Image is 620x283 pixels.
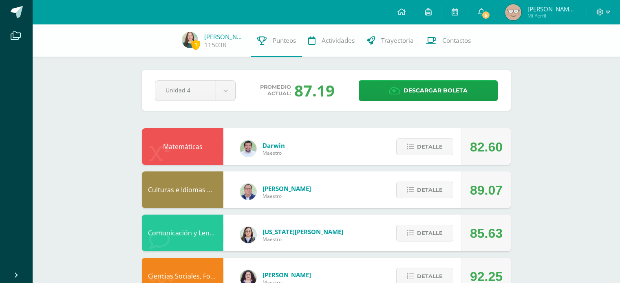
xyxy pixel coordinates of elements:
span: Maestro [263,149,285,156]
div: Comunicación y Lenguaje, Idioma Extranjero: Inglés [142,215,223,251]
a: Actividades [302,24,361,57]
div: Culturas e Idiomas Mayas, Garífuna o Xinka [142,171,223,208]
img: 21b300191b0ea1a6c6b5d9373095fc38.png [505,4,521,20]
span: [US_STATE][PERSON_NAME] [263,228,343,236]
span: Maestro [263,236,343,243]
a: Descargar boleta [359,80,498,101]
div: 87.19 [294,80,335,101]
span: Descargar boleta [404,81,468,101]
span: Promedio actual: [260,84,291,97]
a: 115038 [204,41,226,49]
img: c1c1b07ef08c5b34f56a5eb7b3c08b85.png [240,184,256,200]
span: Mi Perfil [527,12,576,19]
a: [PERSON_NAME] [204,33,245,41]
span: Detalle [417,226,443,241]
a: Contactos [420,24,477,57]
a: Unidad 4 [155,81,235,101]
span: Maestro [263,193,311,200]
span: Darwin [263,141,285,149]
div: 82.60 [470,129,503,165]
a: Trayectoria [361,24,420,57]
a: Punteos [251,24,302,57]
span: 5 [481,11,490,20]
img: 83380f786c66685c773124a614adf1e1.png [240,140,256,157]
span: 1 [191,39,200,50]
img: c7aac483bd6b0fc993d6778ff279d44a.png [182,32,198,48]
div: Matemáticas [142,128,223,165]
span: Trayectoria [381,36,414,45]
div: 85.63 [470,215,503,252]
span: Actividades [322,36,355,45]
span: Contactos [442,36,471,45]
span: Punteos [273,36,296,45]
button: Detalle [396,182,453,198]
span: [PERSON_NAME] [263,184,311,193]
button: Detalle [396,225,453,241]
img: 1236d6cb50aae1d88f44d681ddc5842d.png [240,227,256,243]
span: [PERSON_NAME] [263,271,311,279]
span: Detalle [417,139,443,154]
div: 89.07 [470,172,503,208]
span: Detalle [417,182,443,197]
span: [PERSON_NAME] [PERSON_NAME] [527,5,576,13]
button: Detalle [396,138,453,155]
span: Unidad 4 [165,81,205,100]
